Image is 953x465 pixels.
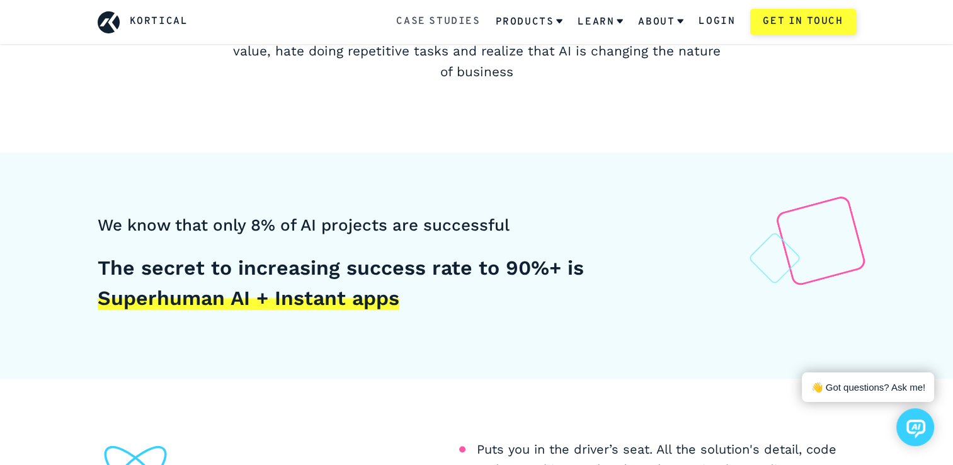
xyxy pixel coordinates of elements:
a: Case Studies [396,14,480,30]
span: Superhuman AI + Instant apps [98,286,399,310]
a: Get in touch [750,9,855,35]
a: Kortical [130,14,188,30]
a: Login [699,14,735,30]
a: About [638,6,683,38]
img: background diamond pattern blue small [747,231,801,285]
p: Data scientists and coders who thrive on delivering significant business value, hate doing repeti... [225,20,729,83]
img: background diamond pattern big [775,195,867,287]
a: Learn [578,6,623,38]
h5: The secret to increasing success rate to 90%+ is [98,253,665,313]
a: Products [495,6,562,38]
h4: We know that only 8% of AI projects are successful [98,213,665,238]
